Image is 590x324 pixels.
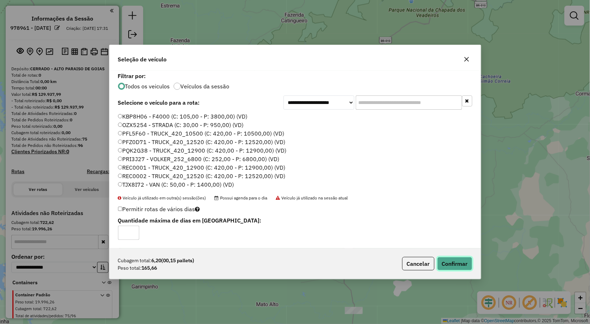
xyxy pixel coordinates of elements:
[118,138,286,146] label: PFZ0D71 - TRUCK_420_12520 (C: 420,00 - P: 12520,00) (VD)
[118,146,287,155] label: PQK2G38 - TRUCK_420_12900 (C: 420,00 - P: 12900,00) (VD)
[195,206,200,212] i: Selecione pelo menos um veículo
[118,112,248,121] label: KBP8H06 - F4000 (C: 105,00 - P: 3800,00) (VD)
[152,257,195,264] strong: 6,20
[162,257,195,264] span: (00,15 pallets)
[118,148,123,153] input: PQK2G38 - TRUCK_420_12900 (C: 420,00 - P: 12900,00) (VD)
[118,216,352,225] label: Quantidade máxima de dias em [GEOGRAPHIC_DATA]:
[118,172,286,180] label: REC0002 - TRUCK_420_12520 (C: 420,00 - P: 12520,00) (VD)
[118,72,472,80] label: Filtrar por:
[118,131,123,136] input: PFL5F60 - TRUCK_420_10500 (C: 420,00 - P: 10500,00) (VD)
[181,83,230,89] label: Veículos da sessão
[276,195,348,201] span: Veículo já utilizado na sessão atual
[118,99,200,106] strong: Selecione o veículo para a rota:
[118,182,123,187] input: TJX8I72 - VAN (C: 50,00 - P: 1400,00) (VD)
[215,195,268,201] span: Possui agenda para o dia
[437,257,472,270] button: Confirmar
[118,202,200,216] label: Permitir rotas de vários dias
[142,264,157,272] strong: 165,66
[118,195,206,201] span: Veículo já utilizado em outra(s) sessão(ões)
[118,174,123,178] input: REC0002 - TRUCK_420_12520 (C: 420,00 - P: 12520,00) (VD)
[118,155,280,163] label: PRI3J27 - VOLKER_252_6800 (C: 252,00 - P: 6800,00) (VD)
[118,264,142,272] span: Peso total:
[118,55,167,64] span: Seleção de veículo
[118,114,123,119] input: KBP8H06 - F4000 (C: 105,00 - P: 3800,00) (VD)
[118,156,123,161] input: PRI3J27 - VOLKER_252_6800 (C: 252,00 - P: 6800,00) (VD)
[402,257,434,270] button: Cancelar
[118,257,152,264] span: Cubagem total:
[118,207,123,211] input: Permitir rotas de vários dias
[118,165,123,170] input: REC0001 - TRUCK_420_12900 (C: 420,00 - P: 12900,00) (VD)
[118,122,123,127] input: OZX5254 - STRADA (C: 30,00 - P: 950,00) (VD)
[118,129,285,138] label: PFL5F60 - TRUCK_420_10500 (C: 420,00 - P: 10500,00) (VD)
[118,121,244,129] label: OZX5254 - STRADA (C: 30,00 - P: 950,00) (VD)
[118,139,123,144] input: PFZ0D71 - TRUCK_420_12520 (C: 420,00 - P: 12520,00) (VD)
[118,163,286,172] label: REC0001 - TRUCK_420_12900 (C: 420,00 - P: 12900,00) (VD)
[118,180,234,189] label: TJX8I72 - VAN (C: 50,00 - P: 1400,00) (VD)
[125,83,170,89] label: Todos os veiculos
